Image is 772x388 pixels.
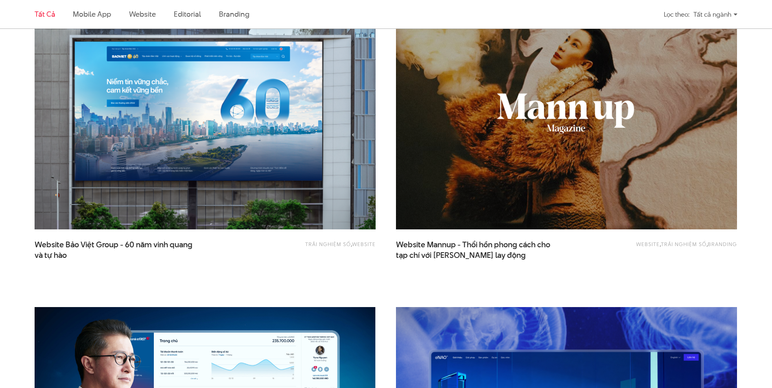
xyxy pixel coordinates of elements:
[305,240,351,248] a: Trải nghiệm số
[664,7,689,22] div: Lọc theo:
[693,7,737,22] div: Tất cả ngành
[636,240,660,248] a: Website
[396,250,526,261] span: tạp chí với [PERSON_NAME] lay động
[352,240,376,248] a: Website
[174,9,201,19] a: Editorial
[396,240,559,260] span: Website Mannup - Thổi hồn phong cách cho
[35,9,55,19] a: Tất cả
[396,240,559,260] a: Website Mannup - Thổi hồn phong cách chotạp chí với [PERSON_NAME] lay động
[73,9,111,19] a: Mobile app
[239,240,376,256] div: ,
[396,1,737,229] img: website Mann up
[708,240,737,248] a: Branding
[35,240,197,260] span: Website Bảo Việt Group - 60 năm vinh quang
[219,9,249,19] a: Branding
[35,1,376,229] img: BaoViet 60 năm
[661,240,706,248] a: Trải nghiệm số
[601,240,737,256] div: , ,
[129,9,156,19] a: Website
[35,250,67,261] span: và tự hào
[35,240,197,260] a: Website Bảo Việt Group - 60 năm vinh quangvà tự hào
